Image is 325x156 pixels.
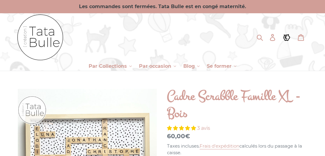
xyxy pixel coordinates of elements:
[204,62,239,71] button: Se former
[285,35,287,40] tspan: €
[136,62,179,71] button: Par occasion
[86,62,135,71] button: Par Collections
[167,125,197,131] span: 5.00 stars
[200,143,239,149] a: Frais d'expédition
[183,63,195,69] span: Blog
[167,88,308,122] h1: Cadre Scrabble Famille XL - Bois
[17,13,65,62] img: Tata Bulle
[197,125,210,131] span: 3 avis
[207,63,232,69] span: Se former
[280,30,294,45] a: €
[89,63,127,69] span: Par Collections
[139,63,171,69] span: Par occasion
[167,133,190,140] span: 60,00€
[180,62,203,71] button: Blog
